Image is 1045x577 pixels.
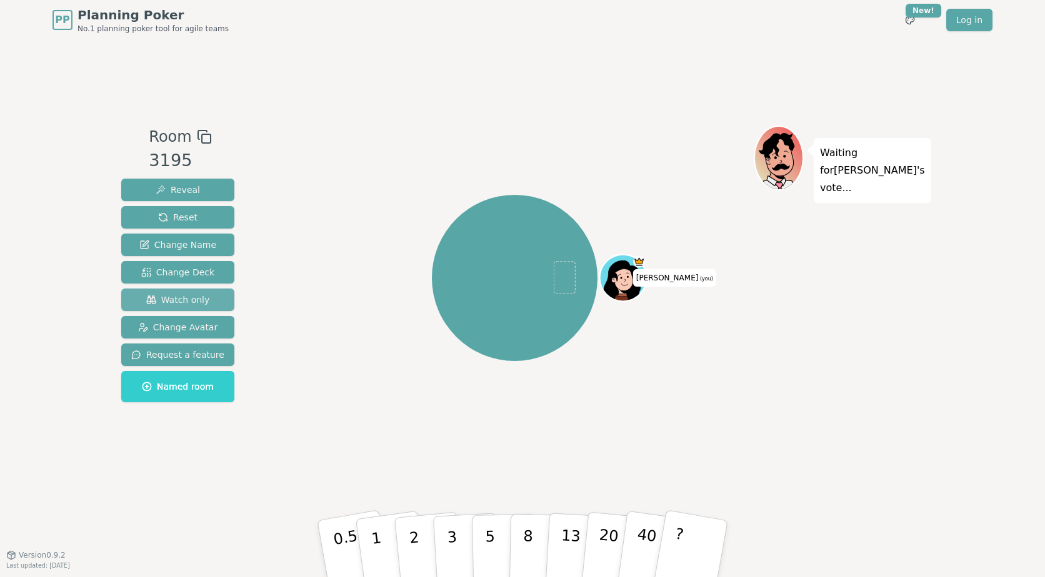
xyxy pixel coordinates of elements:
[149,126,191,148] span: Room
[899,9,921,31] button: New!
[131,348,224,361] span: Request a feature
[121,261,234,284] button: Change Deck
[121,343,234,366] button: Request a feature
[633,269,716,287] span: Click to change your name
[156,184,200,196] span: Reveal
[141,266,214,279] span: Change Deck
[121,206,234,229] button: Reset
[634,256,646,268] span: Nancy is the host
[138,321,218,333] span: Change Avatar
[77,24,229,34] span: No.1 planning poker tool for agile teams
[601,256,645,300] button: Click to change your avatar
[52,6,229,34] a: PPPlanning PokerNo.1 planning poker tool for agile teams
[142,380,214,393] span: Named room
[6,562,70,569] span: Last updated: [DATE]
[158,211,197,224] span: Reset
[906,4,941,17] div: New!
[149,148,211,174] div: 3195
[121,371,234,402] button: Named room
[77,6,229,24] span: Planning Poker
[121,288,234,311] button: Watch only
[146,293,210,306] span: Watch only
[121,234,234,256] button: Change Name
[121,179,234,201] button: Reveal
[139,239,216,251] span: Change Name
[820,144,925,197] p: Waiting for [PERSON_NAME] 's vote...
[946,9,992,31] a: Log in
[55,12,69,27] span: PP
[19,550,66,560] span: Version 0.9.2
[121,316,234,338] button: Change Avatar
[6,550,66,560] button: Version0.9.2
[698,276,713,282] span: (you)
